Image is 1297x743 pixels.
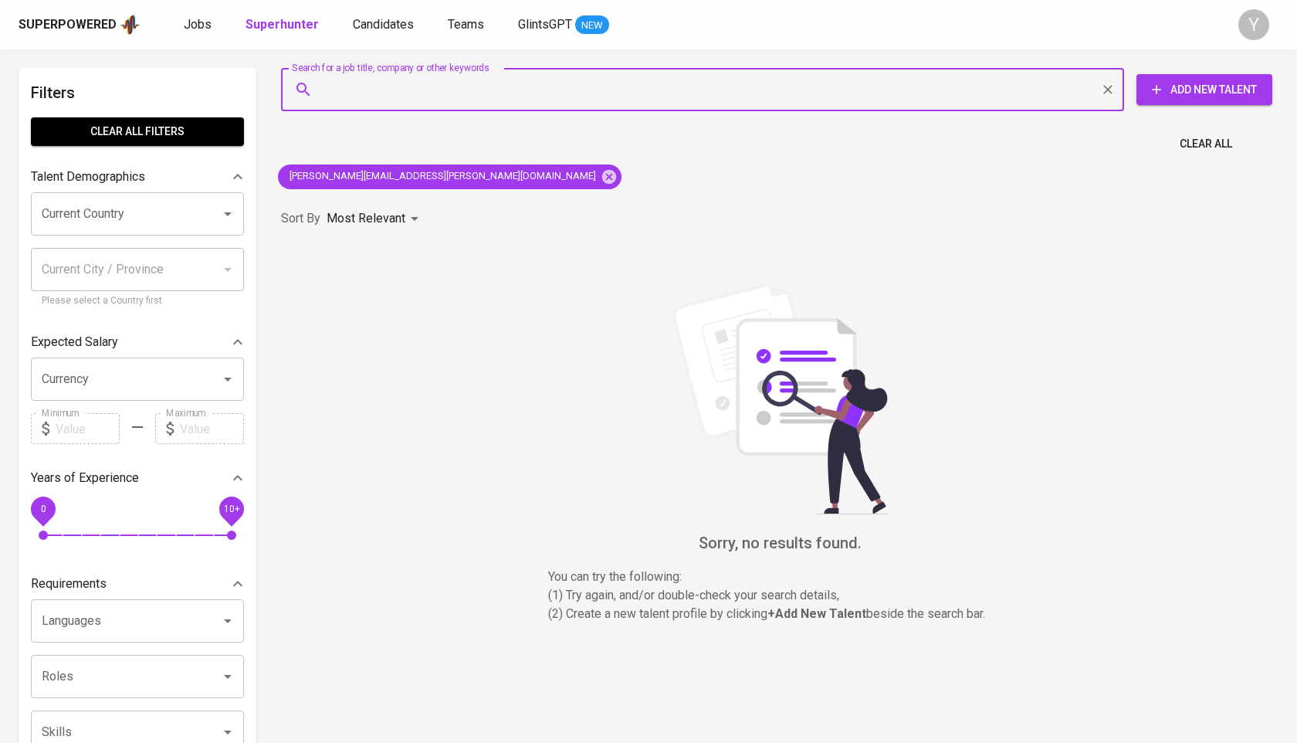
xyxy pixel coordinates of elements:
p: You can try the following : [548,568,1011,586]
div: Years of Experience [31,463,244,494]
span: Add New Talent [1149,80,1260,100]
span: [PERSON_NAME][EMAIL_ADDRESS][PERSON_NAME][DOMAIN_NAME] [278,169,605,184]
div: Talent Demographics [31,161,244,192]
p: Expected Salary [31,333,118,351]
span: GlintsGPT [518,17,572,32]
h6: Filters [31,80,244,105]
p: (2) Create a new talent profile by clicking beside the search bar. [548,605,1011,623]
p: Talent Demographics [31,168,145,186]
span: Candidates [353,17,414,32]
span: Teams [448,17,484,32]
p: Sort By [281,209,320,228]
h6: Sorry, no results found. [281,531,1278,555]
img: app logo [120,13,141,36]
a: Teams [448,15,487,35]
b: + Add New Talent [767,606,866,621]
a: Superhunter [246,15,322,35]
button: Clear All [1173,130,1238,158]
div: [PERSON_NAME][EMAIL_ADDRESS][PERSON_NAME][DOMAIN_NAME] [278,165,621,189]
div: Requirements [31,568,244,599]
button: Open [217,203,239,225]
p: Most Relevant [327,209,405,228]
span: Clear All [1180,134,1232,154]
img: file_searching.svg [664,283,896,514]
span: 10+ [223,504,239,514]
span: 0 [40,504,46,514]
span: Clear All filters [43,122,232,141]
button: Open [217,666,239,687]
div: Y [1238,9,1269,40]
p: (1) Try again, and/or double-check your search details, [548,586,1011,605]
button: Open [217,610,239,632]
a: Candidates [353,15,417,35]
button: Open [217,721,239,743]
div: Most Relevant [327,205,424,233]
b: Superhunter [246,17,319,32]
span: NEW [575,18,609,33]
button: Clear All filters [31,117,244,146]
input: Value [56,413,120,444]
span: Jobs [184,17,212,32]
div: Expected Salary [31,327,244,358]
button: Open [217,368,239,390]
p: Please select a Country first [42,293,233,309]
input: Value [180,413,244,444]
div: Superpowered [19,16,117,34]
button: Add New Talent [1136,74,1272,105]
a: Jobs [184,15,215,35]
p: Years of Experience [31,469,139,487]
button: Clear [1097,79,1119,100]
a: Superpoweredapp logo [19,13,141,36]
p: Requirements [31,575,107,593]
a: GlintsGPT NEW [518,15,609,35]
